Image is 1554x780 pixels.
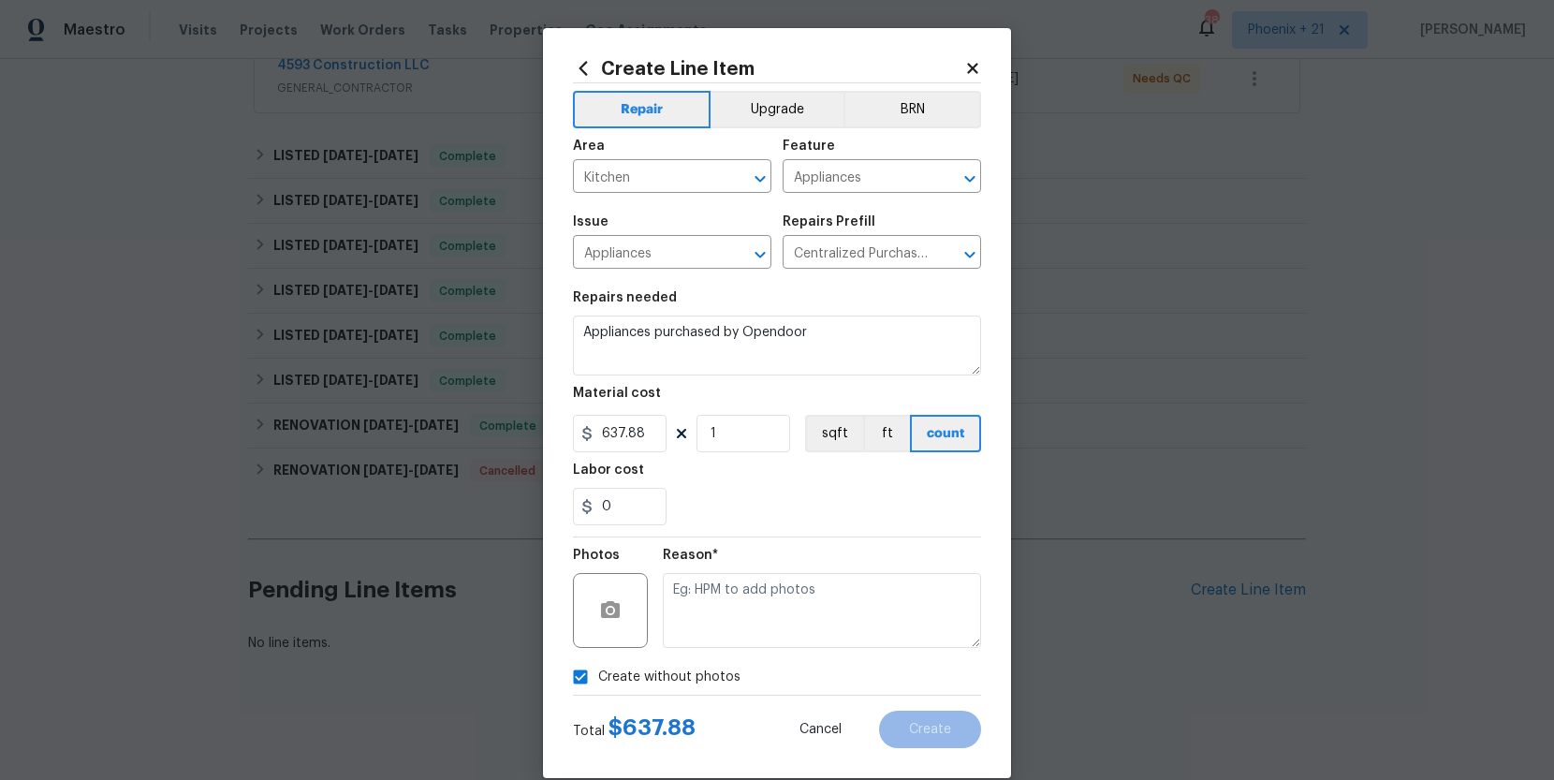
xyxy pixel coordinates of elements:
h5: Feature [783,140,835,153]
button: Upgrade [711,91,844,128]
h5: Labor cost [573,464,644,477]
h5: Area [573,140,605,153]
span: $ 637.88 [608,716,696,739]
button: Open [747,166,773,192]
h5: Reason* [663,549,718,562]
button: Create [879,711,981,748]
button: sqft [805,415,863,452]
h5: Issue [573,215,608,228]
button: Open [747,242,773,268]
span: Cancel [799,723,842,737]
h5: Repairs Prefill [783,215,875,228]
div: Total [573,718,696,741]
button: Cancel [770,711,872,748]
button: Open [957,242,983,268]
button: Repair [573,91,711,128]
button: Open [957,166,983,192]
h2: Create Line Item [573,58,964,79]
h5: Material cost [573,387,661,400]
textarea: Appliances purchased by Opendoor [573,316,981,375]
span: Create [909,723,951,737]
h5: Photos [573,549,620,562]
span: Create without photos [598,668,740,687]
button: count [910,415,981,452]
h5: Repairs needed [573,291,677,304]
button: ft [863,415,910,452]
button: BRN [843,91,981,128]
